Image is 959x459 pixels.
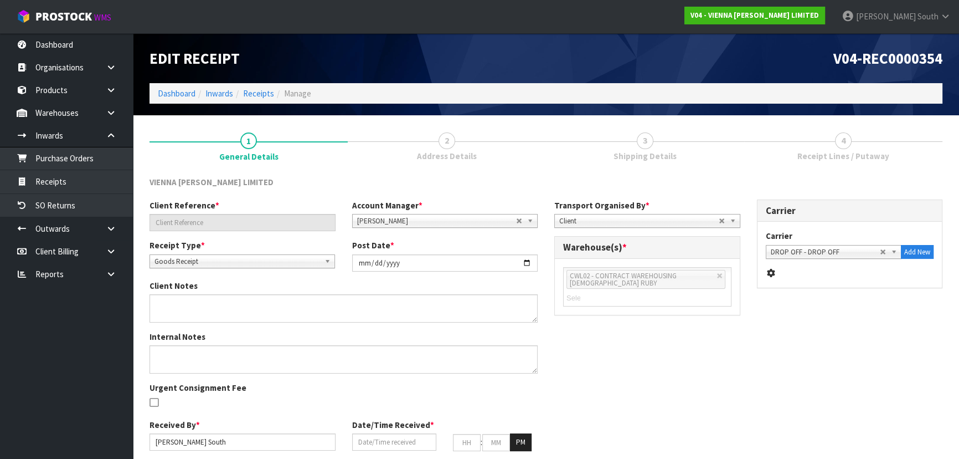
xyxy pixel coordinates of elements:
[352,239,394,251] label: Post Date
[149,239,205,251] label: Receipt Type
[240,132,257,149] span: 1
[835,132,852,149] span: 4
[417,150,477,162] span: Address Details
[766,206,934,216] h3: Carrier
[613,150,677,162] span: Shipping Details
[149,49,240,68] span: Edit Receipt
[439,132,455,149] span: 2
[149,214,336,231] input: Client Reference
[856,11,916,22] span: [PERSON_NAME]
[352,433,437,451] input: Date/Time received
[205,88,233,99] a: Inwards
[684,7,825,24] a: V04 - VIENNA [PERSON_NAME] LIMITED
[284,88,311,99] span: Manage
[482,434,510,451] input: MM
[797,150,889,162] span: Receipt Lines / Putaway
[453,434,481,451] input: HH
[149,280,198,292] label: Client Notes
[352,419,434,431] label: Date/Time Received
[637,132,653,149] span: 3
[219,151,279,162] span: General Details
[481,433,482,451] td: :
[901,245,934,259] button: Add New
[833,49,942,68] span: V04-REC0000354
[17,9,30,23] img: cube-alt.png
[35,9,92,24] span: ProStock
[149,200,219,211] label: Client Reference
[352,200,422,211] label: Account Manager
[149,382,246,394] label: Urgent Consignment Fee
[570,271,677,288] span: CWL02 - CONTRACT WAREHOUSING [DEMOGRAPHIC_DATA] RUBY
[357,215,516,228] span: [PERSON_NAME]
[563,242,731,253] h3: Warehouse(s)
[510,433,532,451] button: PM
[154,255,320,268] span: Goods Receipt
[149,177,274,187] span: VIENNA [PERSON_NAME] LIMITED
[771,246,880,259] span: DROP OFF - DROP OFF
[149,331,205,343] label: Internal Notes
[554,200,649,211] label: Transport Organised By
[690,11,819,20] strong: V04 - VIENNA [PERSON_NAME] LIMITED
[243,88,274,99] a: Receipts
[149,419,200,431] label: Received By
[766,230,792,242] label: Carrier
[559,215,719,228] span: Client
[158,88,195,99] a: Dashboard
[917,11,939,22] span: South
[94,12,111,23] small: WMS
